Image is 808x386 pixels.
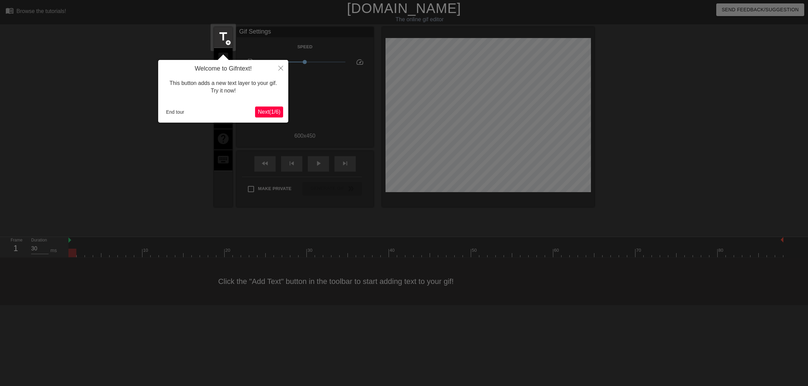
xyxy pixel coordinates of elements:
[163,65,283,73] h4: Welcome to Gifntext!
[163,107,187,117] button: End tour
[255,107,283,117] button: Next
[273,60,288,76] button: Close
[258,109,280,115] span: Next ( 1 / 6 )
[163,73,283,102] div: This button adds a new text layer to your gif. Try it now!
